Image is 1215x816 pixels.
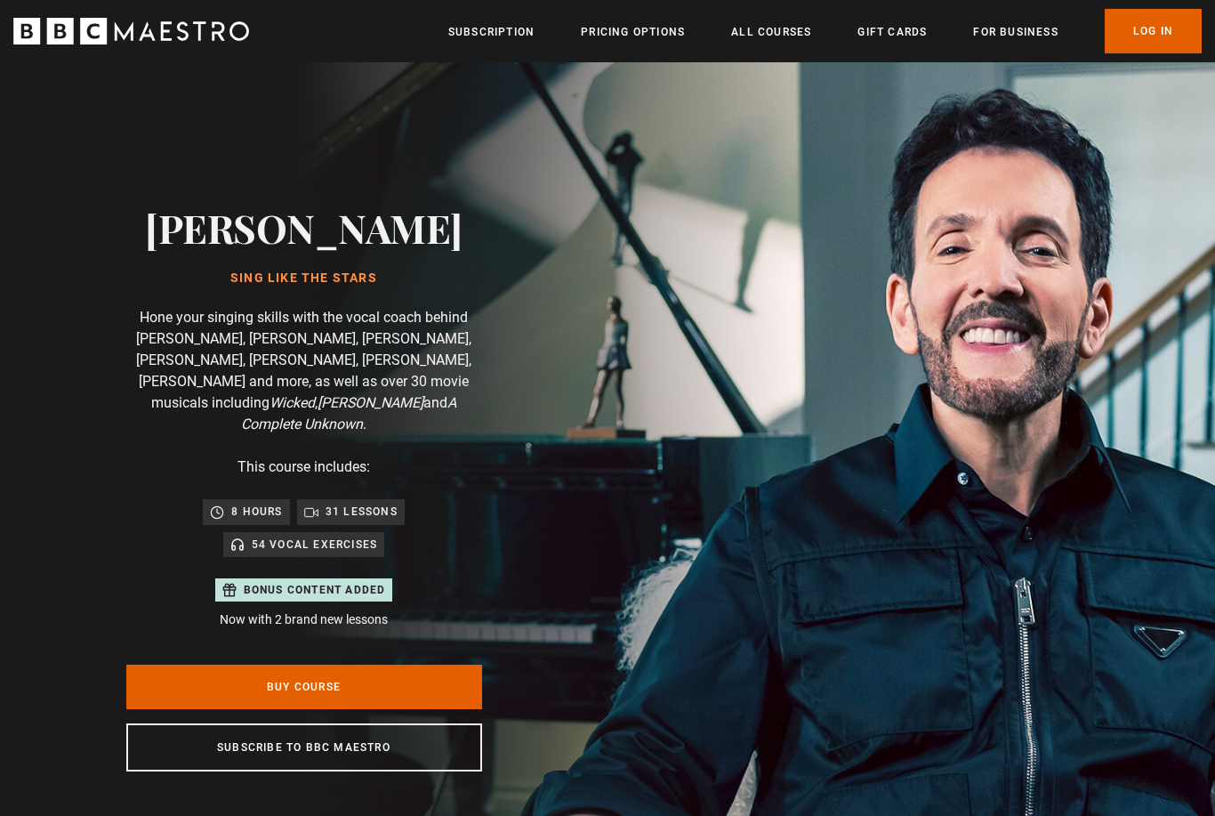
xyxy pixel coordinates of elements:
[126,307,482,435] p: Hone your singing skills with the vocal coach behind [PERSON_NAME], [PERSON_NAME], [PERSON_NAME],...
[857,23,927,41] a: Gift Cards
[973,23,1058,41] a: For business
[731,23,811,41] a: All Courses
[252,536,378,553] p: 54 Vocal Exercises
[13,18,249,44] svg: BBC Maestro
[126,723,482,772] a: Subscribe to BBC Maestro
[145,205,463,250] h2: [PERSON_NAME]
[581,23,685,41] a: Pricing Options
[237,456,370,478] p: This course includes:
[231,503,282,521] p: 8 hours
[244,582,386,598] p: Bonus content added
[145,271,463,286] h1: Sing Like the Stars
[1105,9,1202,53] a: Log In
[215,610,393,629] p: Now with 2 brand new lessons
[126,665,482,709] a: Buy Course
[448,23,535,41] a: Subscription
[270,394,315,411] i: Wicked
[326,503,398,521] p: 31 lessons
[318,394,423,411] i: [PERSON_NAME]
[448,9,1202,53] nav: Primary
